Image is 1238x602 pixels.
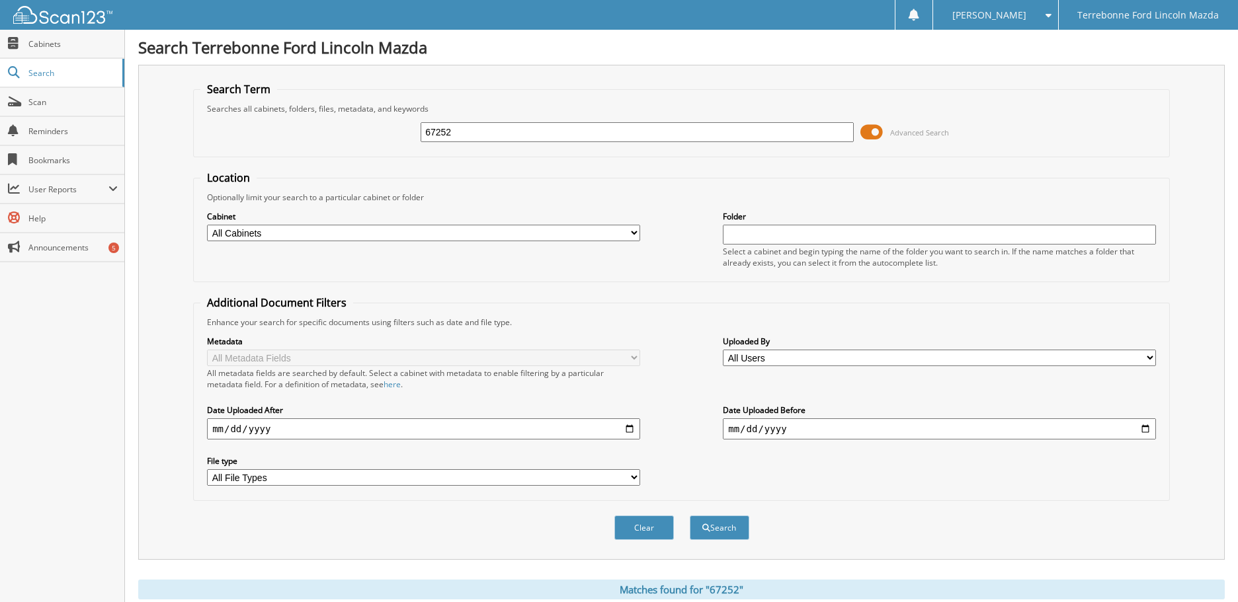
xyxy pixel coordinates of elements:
button: Search [690,515,749,540]
input: start [207,418,640,439]
div: Matches found for "67252" [138,580,1225,599]
div: All metadata fields are searched by default. Select a cabinet with metadata to enable filtering b... [207,367,640,390]
label: Date Uploaded Before [723,404,1156,416]
div: Select a cabinet and begin typing the name of the folder you want to search in. If the name match... [723,246,1156,268]
button: Clear [614,515,674,540]
a: here [384,379,401,390]
span: Scan [28,96,118,108]
span: Bookmarks [28,155,118,166]
span: Advanced Search [890,128,949,137]
label: Folder [723,211,1156,222]
label: Uploaded By [723,336,1156,347]
span: Search [28,67,116,79]
span: Terrebonne Ford Lincoln Mazda [1077,11,1219,19]
div: Optionally limit your search to a particular cabinet or folder [200,192,1163,203]
span: Reminders [28,126,118,137]
h1: Search Terrebonne Ford Lincoln Mazda [138,36,1225,58]
span: [PERSON_NAME] [952,11,1026,19]
span: Help [28,213,118,224]
div: Enhance your search for specific documents using filters such as date and file type. [200,317,1163,328]
span: Cabinets [28,38,118,50]
legend: Additional Document Filters [200,295,353,310]
legend: Location [200,170,257,185]
legend: Search Term [200,82,277,96]
label: File type [207,455,640,467]
div: Searches all cabinets, folders, files, metadata, and keywords [200,103,1163,114]
span: User Reports [28,184,108,195]
label: Cabinet [207,211,640,222]
label: Date Uploaded After [207,404,640,416]
label: Metadata [207,336,640,347]
input: end [723,418,1156,439]
span: Announcements [28,242,118,253]
div: 5 [108,243,119,253]
img: scan123-logo-white.svg [13,6,112,24]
